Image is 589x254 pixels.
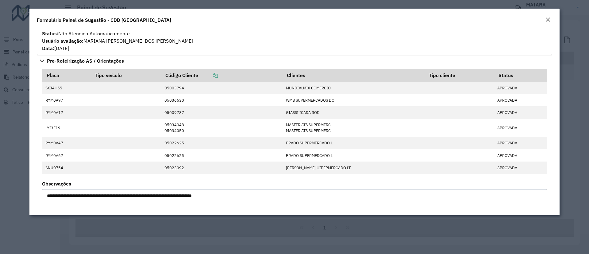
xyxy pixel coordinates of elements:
[161,82,283,94] td: 05003794
[494,106,547,119] td: APROVADA
[42,106,91,119] td: RYM0A17
[494,69,547,82] th: Status
[42,162,91,174] td: ANU0754
[283,137,425,149] td: PRADO SUPERMERCADO L
[42,69,91,82] th: Placa
[42,38,83,44] strong: Usuário avaliação:
[42,119,91,137] td: LYI3E19
[425,69,494,82] th: Tipo cliente
[161,119,283,137] td: 05034048 05034050
[161,94,283,106] td: 05036630
[161,137,283,149] td: 05022625
[42,94,91,106] td: RYM0A97
[283,162,425,174] td: [PERSON_NAME] HIPERMERCADO LT
[494,137,547,149] td: APROVADA
[494,82,547,94] td: APROVADA
[545,17,550,22] em: Fechar
[42,180,71,187] label: Observações
[283,149,425,162] td: PRADO SUPERMERCADO L
[90,69,161,82] th: Tipo veículo
[283,106,425,119] td: GIASSI ICARA ROD
[161,149,283,162] td: 05022625
[494,162,547,174] td: APROVADA
[283,69,425,82] th: Clientes
[544,16,552,24] button: Close
[283,119,425,137] td: MASTER ATS SUPERMERC MASTER ATS SUPERMERC
[42,149,91,162] td: RYM0A67
[42,82,91,94] td: SXJ4H55
[37,16,171,24] h4: Formulário Painel de Sugestão - CDD [GEOGRAPHIC_DATA]
[47,58,124,63] span: Pre-Roteirização AS / Orientações
[494,149,547,162] td: APROVADA
[161,69,283,82] th: Código Cliente
[42,45,54,51] strong: Data:
[283,94,425,106] td: WMB SUPERMERCADOS DO
[161,162,283,174] td: 05023092
[198,72,218,78] a: Copiar
[283,82,425,94] td: MUNDIALMIX COMERCIO
[37,56,552,66] a: Pre-Roteirização AS / Orientações
[42,30,58,37] strong: Status:
[161,106,283,119] td: 05009787
[42,137,91,149] td: RYM0A47
[494,94,547,106] td: APROVADA
[42,30,193,51] span: Não Atendida Automaticamente MARIANA [PERSON_NAME] DOS [PERSON_NAME] [DATE]
[494,119,547,137] td: APROVADA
